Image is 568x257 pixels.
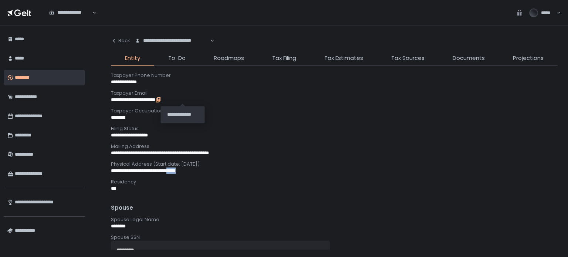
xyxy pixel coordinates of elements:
[453,54,485,62] span: Documents
[391,54,425,62] span: Tax Sources
[111,33,130,48] button: Back
[111,179,558,185] div: Residency
[272,54,296,62] span: Tax Filing
[111,204,558,212] div: Spouse
[513,54,544,62] span: Projections
[168,54,186,62] span: To-Do
[324,54,363,62] span: Tax Estimates
[111,37,130,44] div: Back
[125,54,140,62] span: Entity
[111,72,558,79] div: Taxpayer Phone Number
[135,44,210,51] input: Search for option
[111,161,558,168] div: Physical Address (Start date: [DATE])
[111,143,558,150] div: Mailing Address
[130,33,214,49] div: Search for option
[111,234,558,241] div: Spouse SSN
[49,16,92,23] input: Search for option
[111,216,558,223] div: Spouse Legal Name
[111,90,558,97] div: Taxpayer Email
[111,125,558,132] div: Filing Status
[214,54,244,62] span: Roadmaps
[111,108,558,114] div: Taxpayer Occupations
[44,5,96,21] div: Search for option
